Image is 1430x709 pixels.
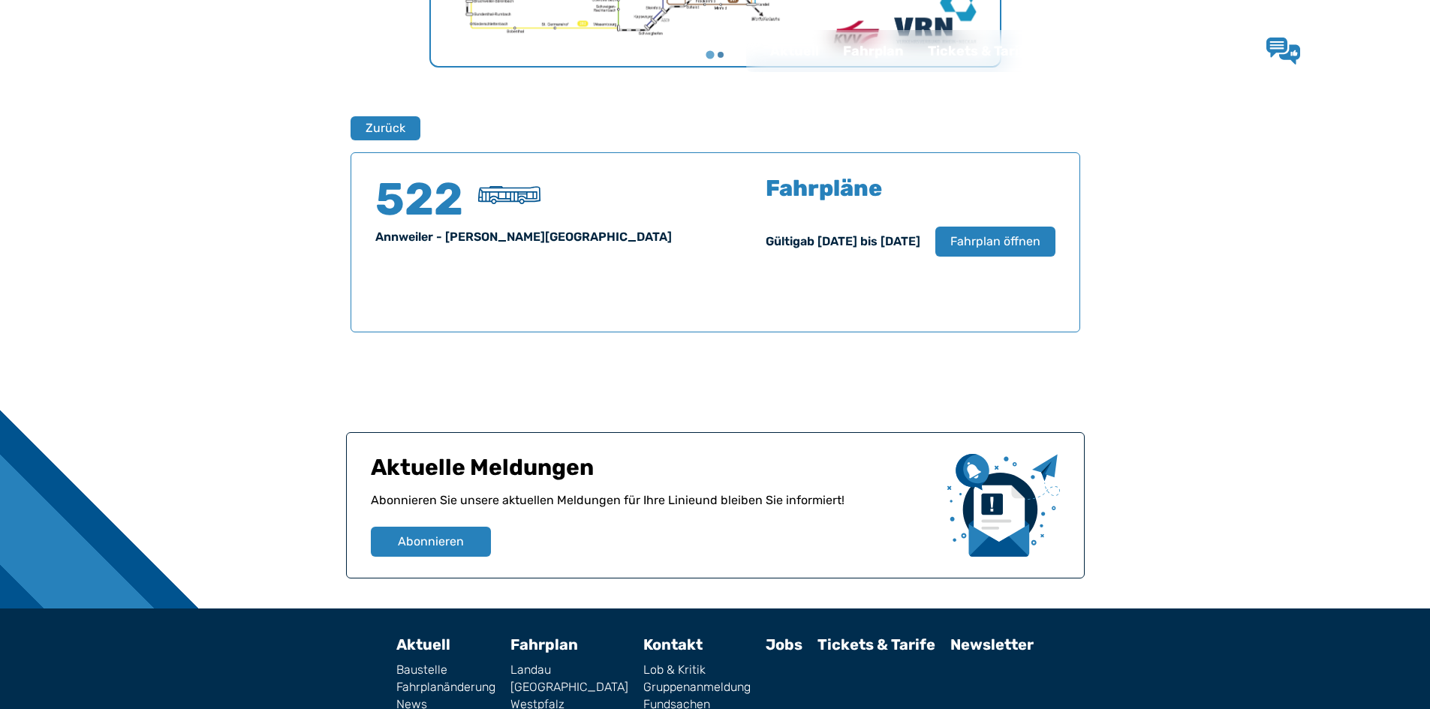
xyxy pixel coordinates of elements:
a: [GEOGRAPHIC_DATA] [510,681,628,693]
button: Gehe zu Seite 1 [706,51,714,59]
button: Fahrplan öffnen [935,227,1055,257]
button: Abonnieren [371,527,491,557]
div: Gültig ab [DATE] bis [DATE] [766,233,920,251]
img: Überlandbus [478,186,540,204]
a: Lob & Kritik [643,664,751,676]
a: Fahrplanänderung [396,681,495,693]
button: Gehe zu Seite 2 [718,52,724,58]
a: Jobs [1091,32,1148,71]
ul: Wählen Sie eine Seite zum Anzeigen [431,50,1000,60]
span: Lob & Kritik [1312,42,1389,59]
a: Baustelle [396,664,495,676]
a: Kontakt [643,635,703,653]
h4: 522 [375,177,465,222]
a: Fahrplan [831,32,916,71]
span: Fahrplan öffnen [950,233,1040,251]
p: Abonnieren Sie unsere aktuellen Meldungen für Ihre Linie und bleiben Sie informiert! [371,491,935,527]
a: Zurück [351,116,411,140]
div: Annweiler - [PERSON_NAME][GEOGRAPHIC_DATA] [375,228,697,246]
span: Abonnieren [398,533,464,551]
a: Newsletter [950,635,1034,653]
button: Zurück [351,116,420,140]
a: Tickets & Tarife [916,32,1045,71]
a: Aktuell [758,32,831,71]
h1: Aktuelle Meldungen [371,454,935,491]
img: QNV Logo [48,41,107,62]
a: Wir [1045,32,1091,71]
a: Fahrplan [510,635,578,653]
a: Kontakt [1148,32,1226,71]
a: Landau [510,664,628,676]
a: Tickets & Tarife [817,635,935,653]
a: Jobs [766,635,802,653]
img: newsletter [947,454,1060,557]
a: Gruppenanmeldung [643,681,751,693]
h5: Fahrpläne [766,177,882,200]
a: Aktuell [396,635,450,653]
a: QNV Logo [48,36,107,66]
a: Lob & Kritik [1266,38,1389,65]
